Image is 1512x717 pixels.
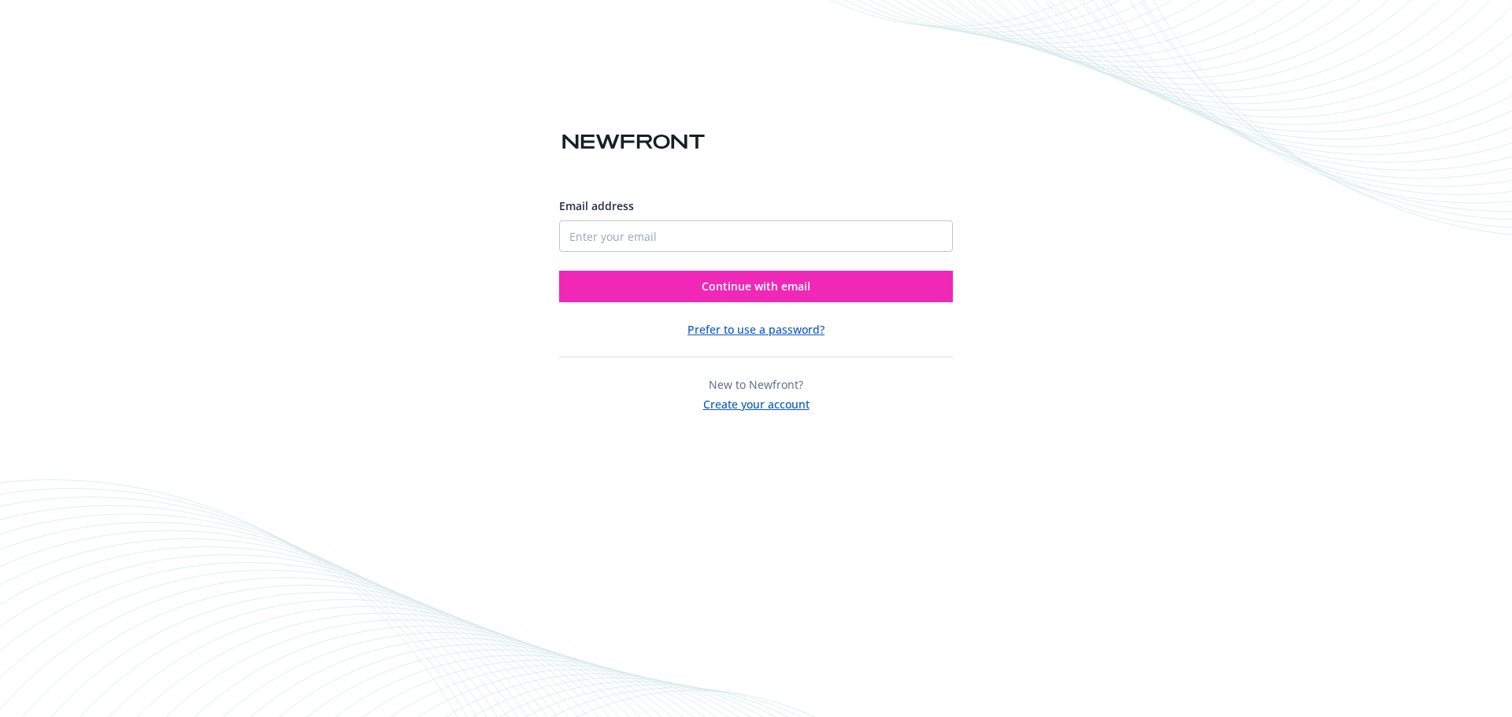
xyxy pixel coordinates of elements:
img: Newfront logo [559,128,708,156]
span: New to Newfront? [709,377,803,392]
button: Continue with email [559,271,953,302]
button: Create your account [703,393,810,412]
span: Email address [559,198,634,213]
span: Continue with email [702,279,810,294]
button: Prefer to use a password? [687,321,825,338]
input: Enter your email [559,220,953,252]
